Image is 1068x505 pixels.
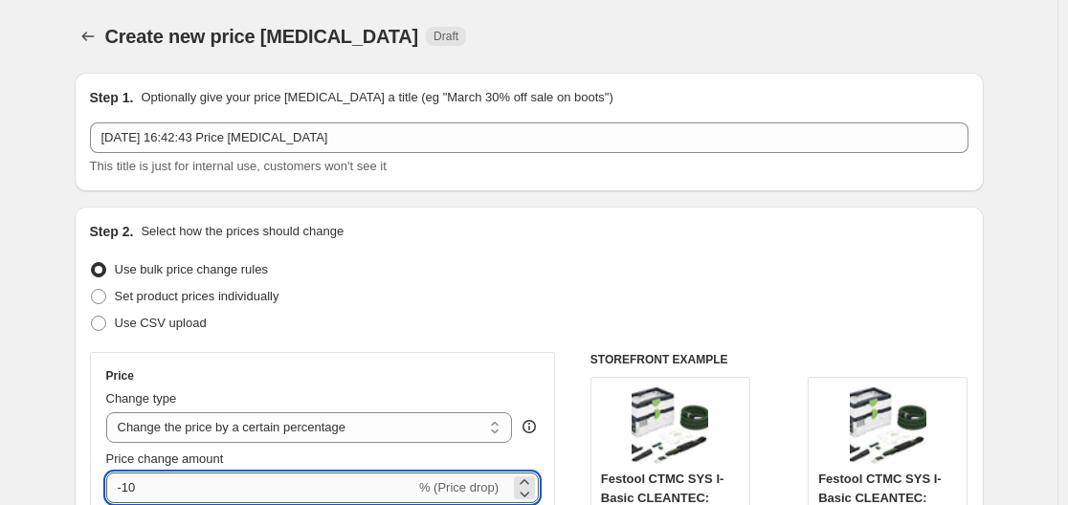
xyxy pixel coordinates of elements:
p: Optionally give your price [MEDICAL_DATA] a title (eg "March 30% off sale on boots") [141,88,612,107]
input: -15 [106,472,415,503]
span: This title is just for internal use, customers won't see it [90,159,387,173]
h2: Step 2. [90,222,134,241]
span: % (Price drop) [419,480,499,494]
img: 71c3xRGShOL_80x.jpg [632,387,708,464]
img: 71c3xRGShOL_80x.jpg [850,387,926,464]
span: Price change amount [106,451,224,466]
h6: STOREFRONT EXAMPLE [590,352,968,367]
input: 30% off holiday sale [90,122,968,153]
span: Use CSV upload [115,316,207,330]
h3: Price [106,368,134,384]
h2: Step 1. [90,88,134,107]
span: Set product prices individually [115,289,279,303]
p: Select how the prices should change [141,222,344,241]
span: Change type [106,391,177,406]
span: Draft [434,29,458,44]
span: Use bulk price change rules [115,262,268,276]
span: Create new price [MEDICAL_DATA] [105,26,419,47]
button: Price change jobs [75,23,101,50]
div: help [520,417,539,436]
